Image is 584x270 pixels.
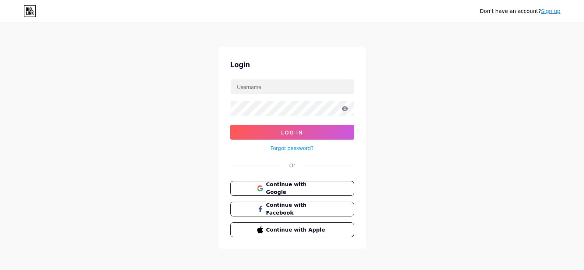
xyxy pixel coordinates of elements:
[230,59,354,70] div: Login
[266,181,327,196] span: Continue with Google
[230,222,354,237] button: Continue with Apple
[230,125,354,140] button: Log In
[231,79,354,94] input: Username
[230,202,354,216] button: Continue with Facebook
[480,7,560,15] div: Don't have an account?
[266,201,327,217] span: Continue with Facebook
[230,181,354,196] button: Continue with Google
[266,226,327,234] span: Continue with Apple
[270,144,314,152] a: Forgot password?
[541,8,560,14] a: Sign up
[289,161,295,169] div: Or
[281,129,303,136] span: Log In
